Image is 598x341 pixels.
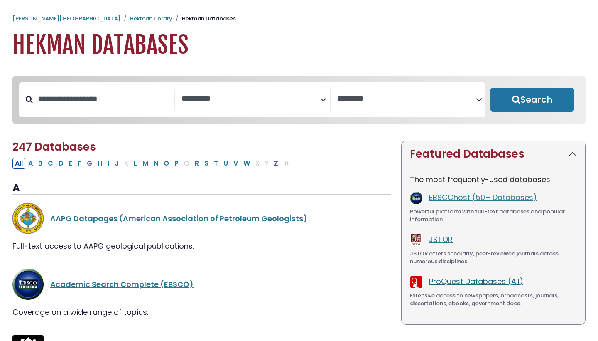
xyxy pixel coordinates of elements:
div: Extensive access to newspapers, broadcasts, journals, dissertations, ebooks, government docs. [410,292,577,308]
span: 247 Databases [12,139,96,154]
button: Filter Results H [95,158,105,169]
h3: A [12,182,391,195]
div: JSTOR offers scholarly, peer-reviewed journals across numerous disciplines. [410,250,577,266]
button: Filter Results S [202,158,211,169]
nav: Search filters [12,76,586,124]
a: AAPG Datapages (American Association of Petroleum Geologists) [50,213,307,224]
div: Coverage on a wide range of topics. [12,306,391,318]
p: The most frequently-used databases [410,174,577,185]
button: Filter Results N [151,158,161,169]
button: Filter Results D [56,158,66,169]
button: Filter Results E [66,158,75,169]
button: Filter Results M [140,158,151,169]
button: Filter Results J [112,158,121,169]
button: Filter Results R [192,158,201,169]
li: Hekman Databases [172,15,236,23]
button: Featured Databases [402,141,585,167]
textarea: Search [337,95,476,104]
button: All [12,158,25,169]
div: Powerful platform with full-text databases and popular information. [410,208,577,224]
button: Filter Results A [26,158,35,169]
input: Search database by title or keyword [33,92,174,106]
button: Filter Results G [84,158,95,169]
a: EBSCOhost (50+ Databases) [429,192,537,203]
button: Filter Results C [45,158,56,169]
button: Filter Results U [221,158,230,169]
a: Academic Search Complete (EBSCO) [50,279,194,289]
div: Alpha-list to filter by first letter of database name [12,158,293,168]
button: Filter Results F [75,158,84,169]
a: [PERSON_NAME][GEOGRAPHIC_DATA] [12,15,120,22]
a: Hekman Library [130,15,172,22]
nav: breadcrumb [12,15,586,23]
button: Filter Results L [131,158,140,169]
textarea: Search [181,95,320,104]
h1: Hekman Databases [12,31,586,59]
a: ProQuest Databases (All) [429,276,523,287]
button: Filter Results T [211,158,221,169]
button: Filter Results I [105,158,112,169]
button: Filter Results O [161,158,172,169]
button: Filter Results Z [272,158,281,169]
button: Filter Results B [36,158,45,169]
button: Filter Results W [241,158,252,169]
div: Full-text access to AAPG geological publications. [12,240,391,252]
button: Filter Results V [231,158,240,169]
button: Filter Results P [172,158,181,169]
button: Submit for Search Results [490,88,574,112]
a: JSTOR [429,234,453,245]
